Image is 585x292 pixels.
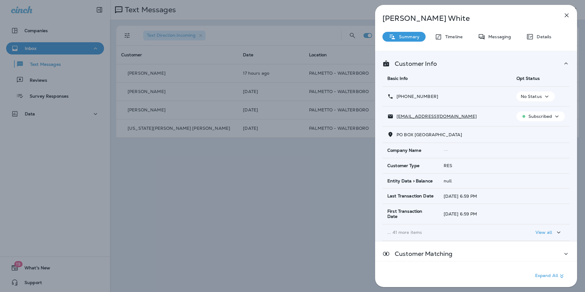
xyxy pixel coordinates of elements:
span: First Transaction Date [387,209,434,219]
button: Subscribed [516,111,565,121]
span: Basic Info [387,76,408,81]
p: [PERSON_NAME] White [382,14,550,23]
p: Expand All [535,272,565,280]
span: Customer Type [387,163,419,168]
button: Expand All [533,271,568,282]
button: No Status [516,92,555,101]
p: Timeline [442,34,463,39]
p: Summary [396,34,419,39]
p: Customer Info [390,61,437,66]
p: No Status [521,94,542,99]
span: [DATE] 6:59 PM [444,193,477,199]
span: Entity Data > Balance [387,178,433,184]
span: -- [444,148,448,153]
span: null [444,178,452,184]
p: Details [534,34,551,39]
span: Opt Status [516,76,540,81]
span: [DATE] 6:59 PM [444,211,477,217]
p: View all [535,230,552,235]
span: PO BOX [GEOGRAPHIC_DATA] [397,132,462,137]
p: Customer Matching [390,251,453,256]
span: Company Name [387,148,421,153]
button: View all [533,227,565,238]
span: Last Transaction Date [387,193,434,199]
p: ... 41 more items [387,230,507,235]
p: [PHONE_NUMBER] [393,94,438,99]
p: Messaging [485,34,511,39]
p: Subscribed [528,114,552,119]
p: [EMAIL_ADDRESS][DOMAIN_NAME] [393,114,477,119]
span: RES [444,163,452,168]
